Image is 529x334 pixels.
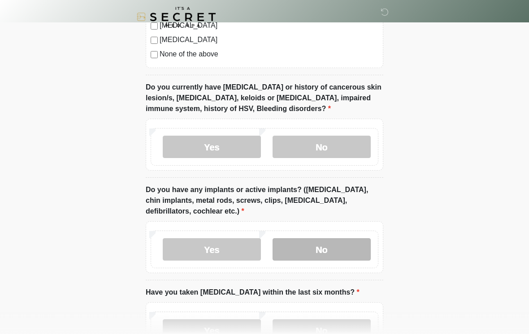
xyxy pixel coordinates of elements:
label: Do you currently have [MEDICAL_DATA] or history of cancerous skin lesion/s, [MEDICAL_DATA], keloi... [146,82,383,114]
input: [MEDICAL_DATA] [151,37,158,44]
label: Yes [163,136,261,158]
label: Do you have any implants or active implants? ([MEDICAL_DATA], chin implants, metal rods, screws, ... [146,184,383,217]
label: Have you taken [MEDICAL_DATA] within the last six months? [146,287,360,298]
label: Yes [163,238,261,261]
img: It's A Secret Med Spa Logo [137,7,216,27]
label: No [273,136,371,158]
label: None of the above [160,49,378,60]
input: None of the above [151,51,158,58]
label: No [273,238,371,261]
label: [MEDICAL_DATA] [160,34,378,45]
